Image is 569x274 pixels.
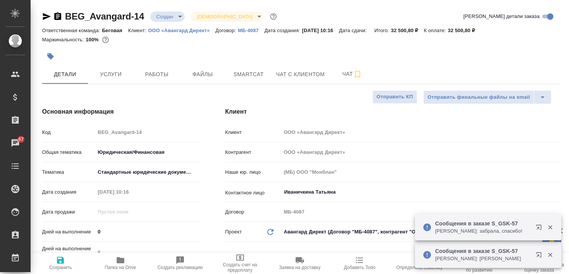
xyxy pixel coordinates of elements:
span: Чат с клиентом [276,70,325,79]
p: МБ-4087 [238,28,264,33]
p: ООО «Авангард Директ» [148,28,215,33]
button: Создать счет на предоплату [210,253,270,274]
span: Услуги [93,70,129,79]
button: Создан [154,13,176,20]
button: Создать рекламацию [150,253,210,274]
h4: Основная информация [42,107,195,116]
p: Общая тематика [42,148,95,156]
p: 100% [86,37,101,42]
span: Создать счет на предоплату [215,262,265,273]
button: Заявка на доставку [270,253,330,274]
p: 32 500,80 ₽ [448,28,481,33]
p: Беговая [102,28,128,33]
div: Стандартные юридические документы, договоры, уставы [95,166,201,179]
p: Договор: [215,28,238,33]
button: Папка на Drive [90,253,150,274]
button: Сохранить [31,253,90,274]
div: Авангард Директ (Договор "МБ-4087", контрагент "ООО «Авангард Директ»") [281,225,561,238]
p: Сообщения в заказе S_GSK-57 [435,247,531,255]
a: 67 [2,134,29,153]
p: [DATE] 10:16 [302,28,339,33]
input: Пустое поле [281,127,561,138]
p: Наше юр. лицо [225,168,281,176]
button: 0.00 RUB; [101,35,111,45]
h4: Клиент [225,107,561,116]
p: Дата сдачи: [339,28,368,33]
svg: Подписаться [353,70,362,79]
button: Открыть в новой вкладке [531,220,549,238]
div: Создан [150,11,185,22]
input: Пустое поле [95,247,201,258]
p: Маржинальность: [42,37,86,42]
button: Открыть в новой вкладке [531,247,549,266]
div: Создан [191,11,264,22]
input: ✎ Введи что-нибудь [95,226,201,237]
button: Добавить тэг [42,48,59,65]
span: Отправить финальные файлы на email [428,93,530,102]
p: [PERSON_NAME]: забрала, спасибо! [435,227,531,235]
p: Дата продажи [42,208,95,216]
p: Проект [225,228,242,236]
button: Отправить финальные файлы на email [423,90,534,104]
span: Работы [138,70,175,79]
button: Закрыть [542,224,558,231]
a: МБ-4087 [238,27,264,33]
div: Юридическая/Финансовая [95,146,201,159]
button: Скопировать ссылку для ЯМессенджера [42,12,51,21]
span: Папка на Drive [105,265,136,270]
span: Добавить Todo [344,265,375,270]
p: Дата создания [42,188,95,196]
input: Пустое поле [281,147,561,158]
p: Дата создания: [264,28,302,33]
p: Клиент [225,129,281,136]
button: Добавить Todo [330,253,389,274]
span: Smartcat [230,70,267,79]
input: Пустое поле [281,166,561,178]
button: Закрыть [542,251,558,258]
span: Определить тематику [396,265,442,270]
p: Договор [225,208,281,216]
span: Заявка на доставку [279,265,320,270]
span: Детали [47,70,83,79]
button: Скопировать ссылку [53,12,62,21]
span: Отправить КП [377,93,413,101]
input: Пустое поле [95,186,162,197]
p: Дней на выполнение (авт.) [42,245,95,260]
span: Файлы [184,70,221,79]
p: Клиент: [128,28,148,33]
span: Создать рекламацию [158,265,203,270]
p: Сообщения в заказе S_GSK-57 [435,220,531,227]
span: Сохранить [49,265,72,270]
p: Дней на выполнение [42,228,95,236]
span: 67 [14,135,28,143]
p: Контрагент [225,148,281,156]
div: split button [423,90,551,104]
span: [PERSON_NAME] детали заказа [463,13,540,20]
a: BEG_Avangard-14 [65,11,144,21]
p: Ответственная команда: [42,28,102,33]
p: К оплате: [424,28,448,33]
p: 32 500,80 ₽ [391,28,424,33]
p: [PERSON_NAME]: [PERSON_NAME] [435,255,531,263]
p: Тематика [42,168,95,176]
button: Отправить КП [372,90,417,104]
input: Пустое поле [281,206,561,217]
button: Определить тематику [390,253,449,274]
button: Open [556,191,558,193]
input: Пустое поле [95,206,162,217]
button: [DEMOGRAPHIC_DATA] [195,13,255,20]
input: Пустое поле [95,127,201,138]
p: Контактное лицо [225,189,281,197]
span: Чат [334,69,371,79]
p: Итого: [374,28,391,33]
button: Доп статусы указывают на важность/срочность заказа [268,11,278,21]
a: ООО «Авангард Директ» [148,27,215,33]
p: Код [42,129,95,136]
